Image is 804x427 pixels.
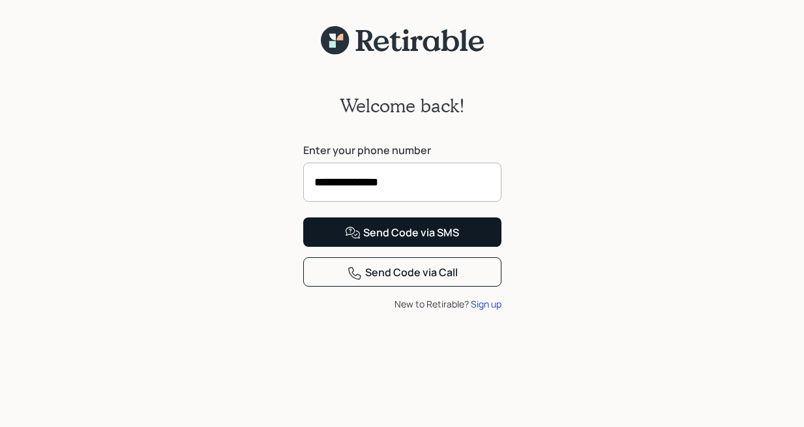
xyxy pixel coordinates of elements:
button: Send Code via SMS [303,217,501,247]
div: Send Code via SMS [345,225,459,241]
h2: Welcome back! [340,95,465,117]
div: Sign up [471,297,501,311]
div: Send Code via Call [347,265,458,281]
button: Send Code via Call [303,257,501,287]
div: New to Retirable? [303,297,501,311]
label: Enter your phone number [303,143,501,157]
